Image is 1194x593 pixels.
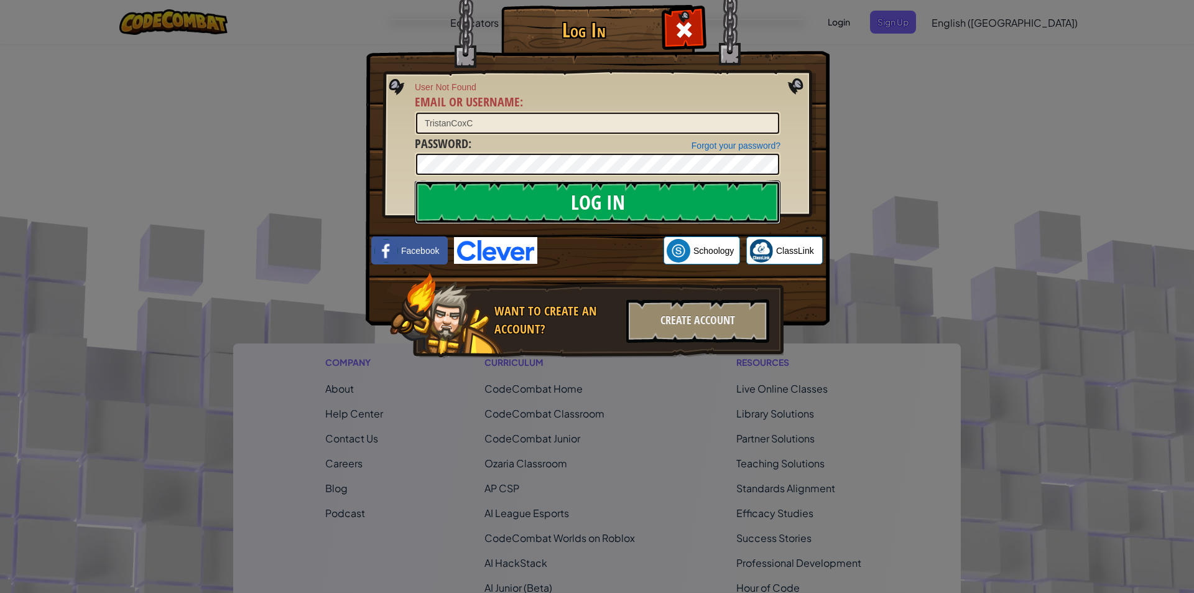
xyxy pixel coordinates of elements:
span: Email or Username [415,93,520,110]
div: Create Account [626,299,769,343]
span: Password [415,135,468,152]
span: Facebook [401,245,439,257]
label: : [415,93,523,111]
span: ClassLink [776,245,814,257]
img: schoology.png [667,239,690,263]
div: Want to create an account? [494,302,619,338]
input: Log In [415,180,780,224]
span: User Not Found [415,81,780,93]
span: Schoology [693,245,734,257]
iframe: Sign in with Google Button [537,237,664,264]
img: classlink-logo-small.png [749,239,773,263]
img: clever-logo-blue.png [454,237,537,264]
a: Forgot your password? [692,141,780,151]
h1: Log In [504,19,663,41]
img: facebook_small.png [374,239,398,263]
label: : [415,135,471,153]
